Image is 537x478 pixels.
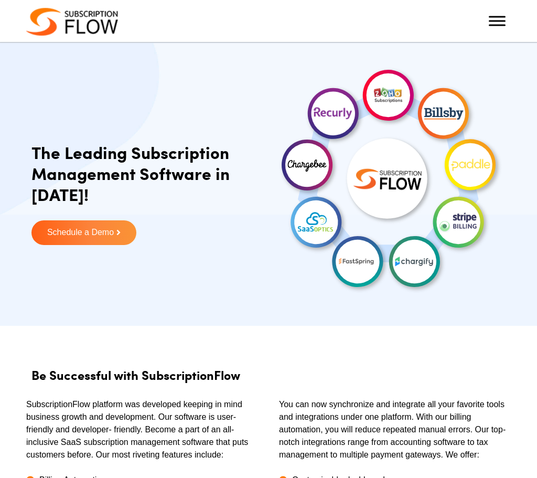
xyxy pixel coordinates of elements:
[31,220,136,245] a: Schedule a Demo
[489,16,506,26] button: Toggle Menu
[274,62,506,294] img: Compare-banner
[31,142,263,205] h1: The Leading Subscription Management Software in [DATE]!
[279,398,511,461] p: You can now synchronize and integrate all your favorite tools and integrations under one platform...
[26,8,118,36] img: Subscriptionflow
[26,398,258,461] p: SubscriptionFlow platform was developed keeping in mind business growth and development. Our soft...
[47,228,114,237] span: Schedule a Demo
[31,368,506,383] h2: Be Successful with SubscriptionFlow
